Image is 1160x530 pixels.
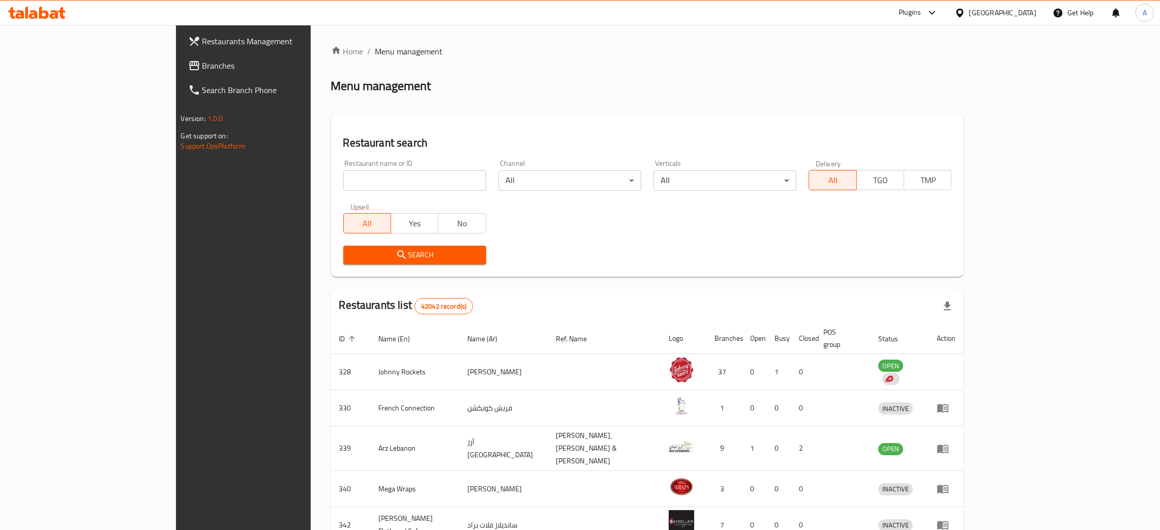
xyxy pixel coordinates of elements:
[459,471,548,507] td: [PERSON_NAME]
[706,354,742,390] td: 37
[391,213,438,233] button: Yes
[878,360,903,372] div: OPEN
[884,374,894,384] img: delivery hero logo
[899,7,921,19] div: Plugins
[929,323,964,354] th: Action
[935,294,960,318] div: Export file
[442,216,482,231] span: No
[331,78,431,94] h2: Menu management
[908,173,947,188] span: TMP
[791,390,815,426] td: 0
[339,298,473,314] h2: Restaurants list
[878,360,903,372] span: OPEN
[202,84,362,96] span: Search Branch Phone
[878,402,913,415] div: INACTIVE
[414,298,473,314] div: Total records count
[969,7,1036,18] div: [GEOGRAPHIC_DATA]
[459,390,548,426] td: فرنش كونكشن
[856,170,904,190] button: TGO
[816,160,841,167] label: Delivery
[878,403,913,415] span: INACTIVE
[459,426,548,471] td: أرز [GEOGRAPHIC_DATA]
[467,333,511,345] span: Name (Ar)
[339,333,359,345] span: ID
[343,246,486,264] button: Search
[706,426,742,471] td: 9
[371,471,460,507] td: Mega Wraps
[669,474,694,499] img: Mega Wraps
[556,333,600,345] span: Ref. Name
[791,354,815,390] td: 0
[766,471,791,507] td: 0
[415,302,472,311] span: 42042 record(s)
[348,216,387,231] span: All
[937,443,956,455] div: Menu
[181,139,246,153] a: Support.OpsPlatform
[395,216,434,231] span: Yes
[861,173,900,188] span: TGO
[371,426,460,471] td: Arz Lebanon
[766,426,791,471] td: 0
[742,390,766,426] td: 0
[1143,7,1147,18] span: A
[181,112,206,125] span: Version:
[742,426,766,471] td: 1
[791,471,815,507] td: 0
[331,45,964,57] nav: breadcrumb
[375,45,443,57] span: Menu management
[878,443,903,455] span: OPEN
[379,333,424,345] span: Name (En)
[351,249,478,261] span: Search
[878,483,913,495] span: INACTIVE
[742,354,766,390] td: 0
[181,129,228,142] span: Get support on:
[742,323,766,354] th: Open
[706,323,742,354] th: Branches
[937,483,956,495] div: Menu
[350,203,369,210] label: Upsell
[371,390,460,426] td: French Connection
[766,323,791,354] th: Busy
[343,135,952,151] h2: Restaurant search
[202,35,362,47] span: Restaurants Management
[669,357,694,382] img: Johnny Rockets
[669,393,694,419] img: French Connection
[180,29,370,53] a: Restaurants Management
[937,402,956,414] div: Menu
[343,170,486,191] input: Search for restaurant name or ID..
[207,112,223,125] span: 1.0.0
[813,173,852,188] span: All
[498,170,641,191] div: All
[180,78,370,102] a: Search Branch Phone
[706,390,742,426] td: 1
[791,323,815,354] th: Closed
[661,323,706,354] th: Logo
[904,170,951,190] button: TMP
[180,53,370,78] a: Branches
[548,426,661,471] td: [PERSON_NAME],[PERSON_NAME] & [PERSON_NAME]
[653,170,796,191] div: All
[742,471,766,507] td: 0
[438,213,486,233] button: No
[202,60,362,72] span: Branches
[882,373,900,385] div: Indicates that the vendor menu management has been moved to DH Catalog service
[878,333,911,345] span: Status
[371,354,460,390] td: Johnny Rockets
[766,390,791,426] td: 0
[459,354,548,390] td: [PERSON_NAME]
[791,426,815,471] td: 2
[766,354,791,390] td: 1
[809,170,856,190] button: All
[706,471,742,507] td: 3
[343,213,391,233] button: All
[669,434,694,459] img: Arz Lebanon
[823,326,858,350] span: POS group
